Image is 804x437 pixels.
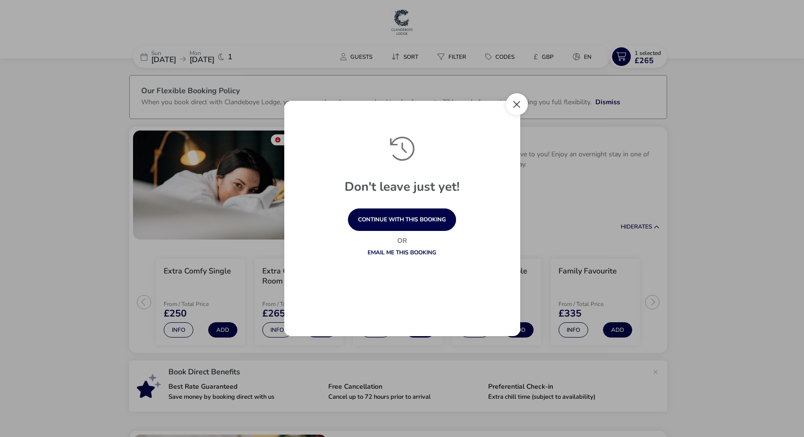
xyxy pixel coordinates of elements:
[368,249,436,256] a: Email me this booking
[298,181,506,208] h1: Don't leave just yet!
[325,236,479,246] p: Or
[348,208,456,231] button: continue with this booking
[506,93,528,115] button: Close
[284,101,520,336] div: exitPrevention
